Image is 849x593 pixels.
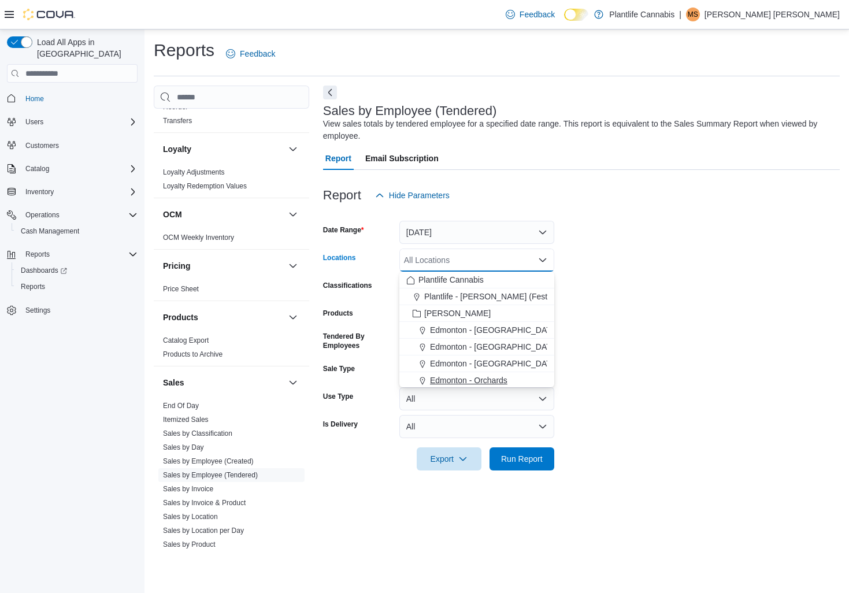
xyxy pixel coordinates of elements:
span: Transfers [163,116,192,125]
a: Cash Management [16,224,84,238]
a: Feedback [221,42,280,65]
span: Price Sheet [163,284,199,294]
a: Customers [21,139,64,153]
button: Catalog [21,162,54,176]
button: Next [323,86,337,99]
span: Products to Archive [163,350,223,359]
h3: Pricing [163,260,190,272]
a: Sales by Classification [163,429,232,438]
a: OCM Weekly Inventory [163,234,234,242]
span: Itemized Sales [163,415,209,424]
button: Users [2,114,142,130]
a: Dashboards [12,262,142,279]
span: Dashboards [21,266,67,275]
img: Cova [23,9,75,20]
span: OCM Weekly Inventory [163,233,234,242]
h3: OCM [163,209,182,220]
span: Users [21,115,138,129]
button: Edmonton - [GEOGRAPHIC_DATA] [399,339,554,355]
span: Cash Management [21,227,79,236]
a: Loyalty Adjustments [163,168,225,176]
span: Sales by Invoice [163,484,213,494]
h3: Loyalty [163,143,191,155]
button: Cash Management [12,223,142,239]
h3: Report [323,188,361,202]
button: Reports [12,279,142,295]
button: Catalog [2,161,142,177]
span: [PERSON_NAME] [424,307,491,319]
span: Catalog Export [163,336,209,345]
span: Home [21,91,138,105]
div: Melissa Sue Smith [686,8,700,21]
a: Price Sheet [163,285,199,293]
button: Close list of options [538,255,547,265]
p: Plantlife Cannabis [609,8,674,21]
button: Sales [163,377,284,388]
a: Sales by Employee (Tendered) [163,471,258,479]
button: Plantlife - [PERSON_NAME] (Festival) [399,288,554,305]
label: Products [323,309,353,318]
span: Sales by Location per Day [163,526,244,535]
p: [PERSON_NAME] [PERSON_NAME] [705,8,840,21]
div: Pricing [154,282,309,301]
a: Sales by Location per Day [163,527,244,535]
span: Inventory [25,187,54,197]
span: Inventory [21,185,138,199]
span: Dashboards [16,264,138,277]
button: Edmonton - [GEOGRAPHIC_DATA] [399,322,554,339]
span: Reports [21,282,45,291]
a: Sales by Invoice [163,485,213,493]
button: [DATE] [399,221,554,244]
button: Loyalty [163,143,284,155]
span: Run Report [501,453,543,465]
label: Classifications [323,281,372,290]
a: Sales by Employee (Created) [163,457,254,465]
label: Use Type [323,392,353,401]
span: Operations [25,210,60,220]
label: Is Delivery [323,420,358,429]
span: Sales by Employee (Tendered) [163,470,258,480]
label: Locations [323,253,356,262]
div: Loyalty [154,165,309,198]
button: Operations [21,208,64,222]
span: Plantlife - [PERSON_NAME] (Festival) [424,291,562,302]
p: | [679,8,681,21]
button: Products [286,310,300,324]
h3: Products [163,312,198,323]
a: Feedback [501,3,559,26]
button: OCM [163,209,284,220]
span: Feedback [520,9,555,20]
button: All [399,415,554,438]
span: Plantlife Cannabis [418,274,484,286]
span: Catalog [25,164,49,173]
a: Products to Archive [163,350,223,358]
a: Sales by Location [163,513,218,521]
span: Cash Management [16,224,138,238]
span: Sales by Employee (Created) [163,457,254,466]
span: MS [688,8,698,21]
button: Loyalty [286,142,300,156]
span: Edmonton - [GEOGRAPHIC_DATA] [430,358,558,369]
label: Tendered By Employees [323,332,395,350]
span: Report [325,147,351,170]
h3: Sales [163,377,184,388]
h1: Reports [154,39,214,62]
button: Pricing [286,259,300,273]
button: Inventory [21,185,58,199]
div: View sales totals by tendered employee for a specified date range. This report is equivalent to t... [323,118,834,142]
span: Customers [21,138,138,153]
span: Sales by Invoice & Product [163,498,246,507]
button: Operations [2,207,142,223]
button: All [399,387,554,410]
a: Loyalty Redemption Values [163,182,247,190]
a: End Of Day [163,402,199,410]
span: Email Subscription [365,147,439,170]
span: Home [25,94,44,103]
a: Settings [21,303,55,317]
label: Date Range [323,225,364,235]
h3: Sales by Employee (Tendered) [323,104,497,118]
button: Users [21,115,48,129]
span: Reports [25,250,50,259]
